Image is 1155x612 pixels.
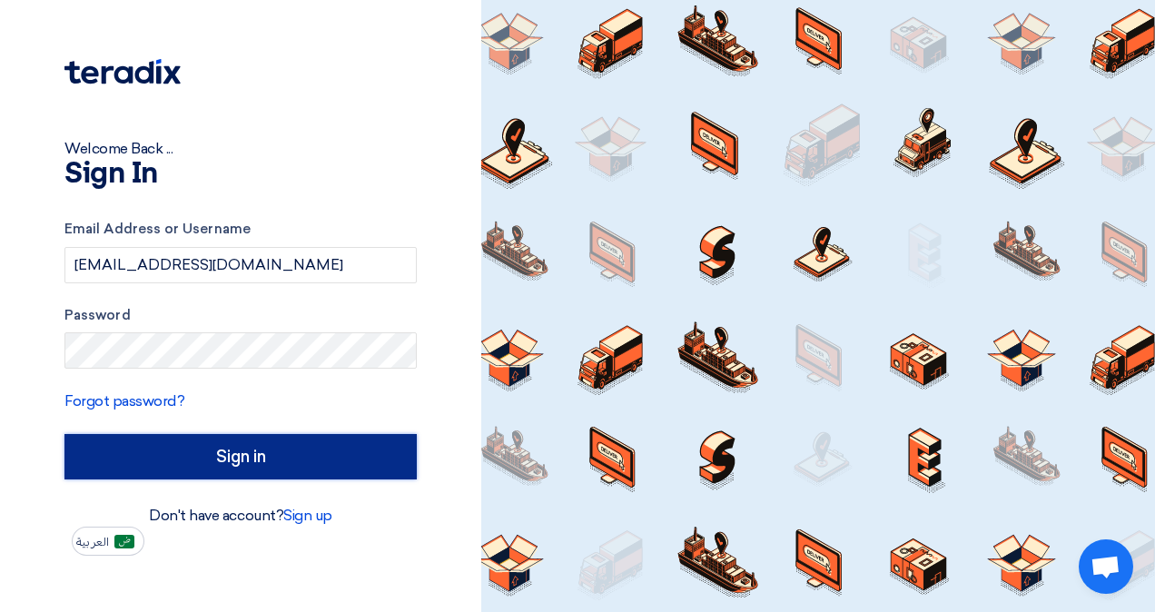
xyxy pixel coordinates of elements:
[64,505,417,527] div: Don't have account?
[64,434,417,479] input: Sign in
[114,535,134,548] img: ar-AR.png
[64,247,417,283] input: Enter your business email or username
[1079,539,1133,594] a: Open chat
[64,59,181,84] img: Teradix logo
[64,219,417,240] label: Email Address or Username
[64,305,417,326] label: Password
[64,160,417,189] h1: Sign In
[64,138,417,160] div: Welcome Back ...
[72,527,144,556] button: العربية
[76,536,109,548] span: العربية
[283,507,332,524] a: Sign up
[64,392,184,410] a: Forgot password?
